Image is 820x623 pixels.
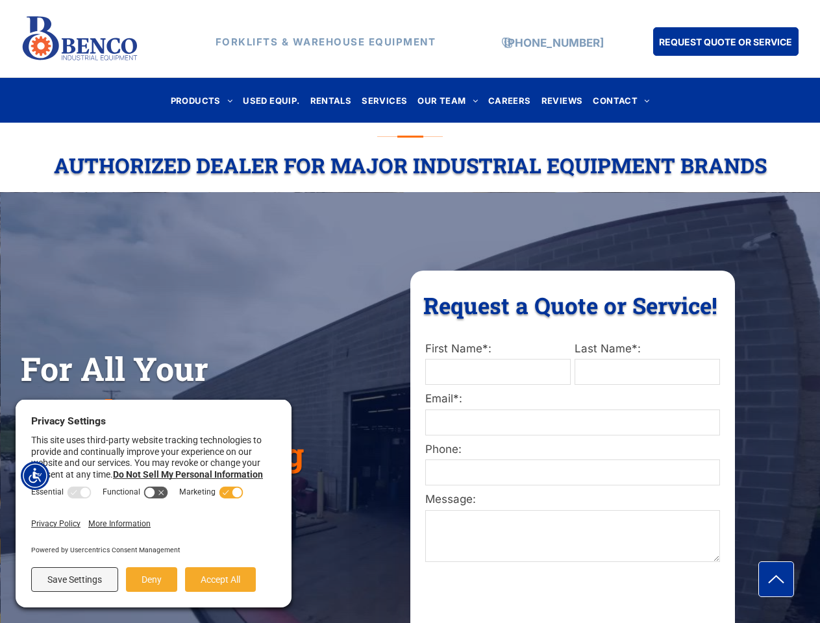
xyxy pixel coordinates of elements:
[21,461,49,490] div: Accessibility Menu
[412,92,483,109] a: OUR TEAM
[205,390,225,433] span: &
[659,30,792,54] span: REQUEST QUOTE OR SERVICE
[425,491,720,508] label: Message:
[54,151,767,179] span: Authorized Dealer For Major Industrial Equipment Brands
[21,433,304,476] span: Material Handling
[423,290,717,320] span: Request a Quote or Service!
[166,92,238,109] a: PRODUCTS
[575,341,720,358] label: Last Name*:
[536,92,588,109] a: REVIEWS
[425,391,720,408] label: Email*:
[216,36,436,48] strong: FORKLIFTS & WAREHOUSE EQUIPMENT
[425,441,720,458] label: Phone:
[21,390,197,433] span: Warehouse
[425,570,603,616] iframe: reCAPTCHA
[425,341,571,358] label: First Name*:
[356,92,412,109] a: SERVICES
[305,92,357,109] a: RENTALS
[21,347,208,390] span: For All Your
[483,92,536,109] a: CAREERS
[238,92,304,109] a: USED EQUIP.
[504,36,604,49] a: [PHONE_NUMBER]
[653,27,799,56] a: REQUEST QUOTE OR SERVICE
[588,92,654,109] a: CONTACT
